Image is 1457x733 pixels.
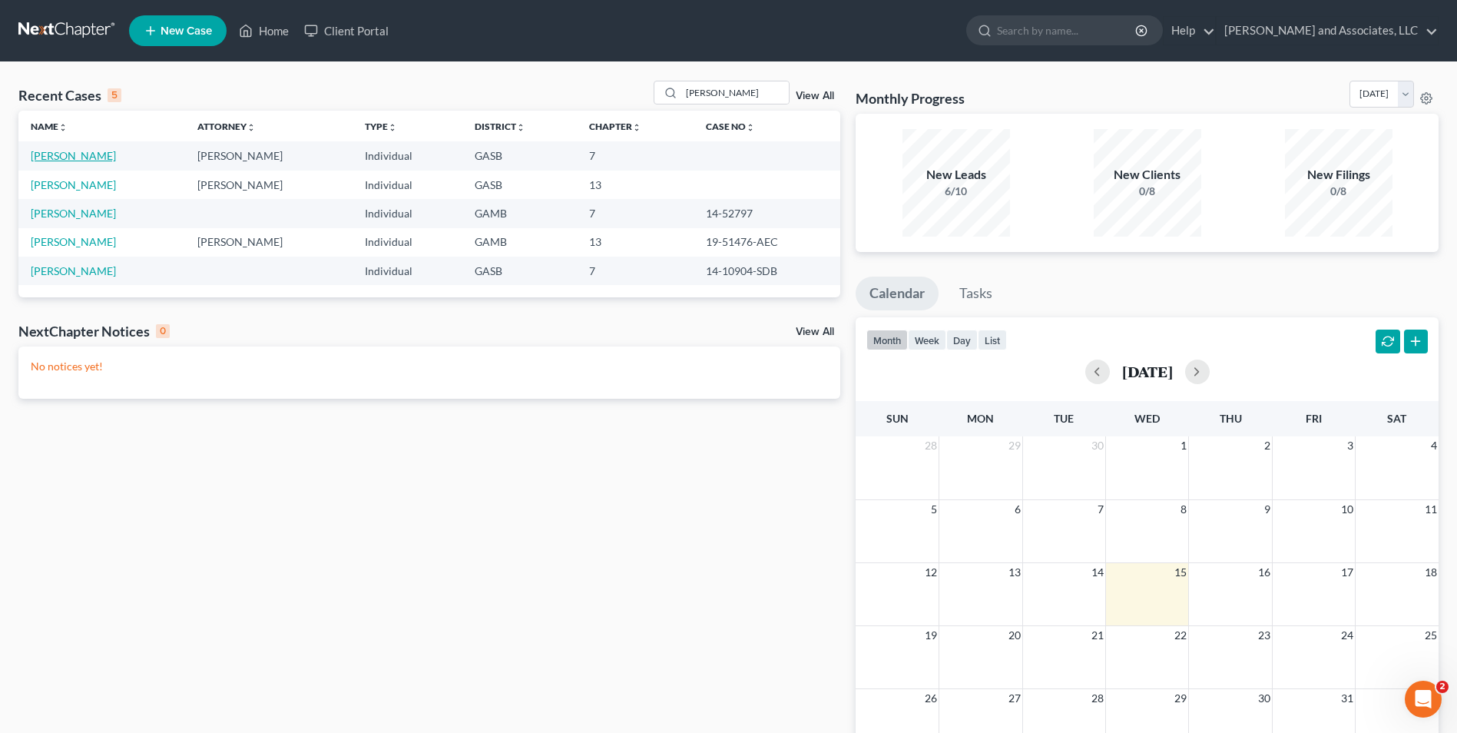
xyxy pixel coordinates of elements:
i: unfold_more [632,123,641,132]
span: 13 [1007,563,1022,582]
a: Nameunfold_more [31,121,68,132]
span: 5 [929,500,939,519]
span: 27 [1007,689,1022,708]
td: 13 [577,228,694,257]
span: Sun [886,412,909,425]
h2: [DATE] [1122,363,1173,380]
td: [PERSON_NAME] [185,141,352,170]
span: 30 [1090,436,1105,455]
td: 19-51476-AEC [694,228,841,257]
span: 3 [1346,436,1355,455]
button: day [946,330,978,350]
td: 7 [577,257,694,285]
a: View All [796,327,834,337]
a: View All [796,91,834,101]
div: 6/10 [902,184,1010,199]
span: 30 [1257,689,1272,708]
span: 23 [1257,626,1272,645]
td: [PERSON_NAME] [185,228,352,257]
a: Calendar [856,277,939,310]
a: [PERSON_NAME] [31,207,116,220]
input: Search by name... [997,16,1137,45]
span: 1 [1179,436,1188,455]
span: 24 [1339,626,1355,645]
td: 7 [577,199,694,227]
div: New Filings [1285,166,1392,184]
div: NextChapter Notices [18,322,170,340]
span: 15 [1173,563,1188,582]
span: 4 [1429,436,1439,455]
td: Individual [353,228,462,257]
td: GAMB [462,199,577,227]
a: [PERSON_NAME] [31,264,116,277]
span: 28 [923,436,939,455]
a: [PERSON_NAME] and Associates, LLC [1217,17,1438,45]
div: New Leads [902,166,1010,184]
a: Chapterunfold_more [589,121,641,132]
td: 13 [577,171,694,199]
a: [PERSON_NAME] [31,235,116,248]
td: Individual [353,257,462,285]
td: Individual [353,141,462,170]
a: Client Portal [296,17,396,45]
span: 9 [1263,500,1272,519]
span: 8 [1179,500,1188,519]
td: GASB [462,257,577,285]
a: [PERSON_NAME] [31,149,116,162]
button: week [908,330,946,350]
span: 17 [1339,563,1355,582]
span: Wed [1134,412,1160,425]
span: 29 [1173,689,1188,708]
iframe: Intercom live chat [1405,681,1442,718]
a: Attorneyunfold_more [197,121,256,132]
td: 14-10904-SDB [694,257,841,285]
a: Case Nounfold_more [706,121,755,132]
div: Recent Cases [18,86,121,104]
td: GASB [462,171,577,199]
td: 7 [577,141,694,170]
span: 6 [1013,500,1022,519]
button: list [978,330,1007,350]
td: GASB [462,141,577,170]
i: unfold_more [746,123,755,132]
div: 5 [108,88,121,102]
span: 2 [1436,681,1449,693]
span: 7 [1096,500,1105,519]
span: Tue [1054,412,1074,425]
span: 16 [1257,563,1272,582]
h3: Monthly Progress [856,89,965,108]
span: 19 [923,626,939,645]
a: Home [231,17,296,45]
input: Search by name... [681,81,789,104]
span: 20 [1007,626,1022,645]
button: month [866,330,908,350]
span: 28 [1090,689,1105,708]
i: unfold_more [247,123,256,132]
span: 14 [1090,563,1105,582]
i: unfold_more [388,123,397,132]
span: 31 [1339,689,1355,708]
div: 0 [156,324,170,338]
span: 11 [1423,500,1439,519]
span: New Case [161,25,212,37]
span: 21 [1090,626,1105,645]
td: Individual [353,199,462,227]
div: New Clients [1094,166,1201,184]
a: [PERSON_NAME] [31,178,116,191]
span: 22 [1173,626,1188,645]
td: GAMB [462,228,577,257]
span: 10 [1339,500,1355,519]
span: 12 [923,563,939,582]
span: 26 [923,689,939,708]
div: 0/8 [1285,184,1392,199]
i: unfold_more [516,123,525,132]
span: 25 [1423,626,1439,645]
span: 29 [1007,436,1022,455]
span: 2 [1263,436,1272,455]
a: Help [1164,17,1215,45]
span: Thu [1220,412,1242,425]
span: Mon [967,412,994,425]
a: Districtunfold_more [475,121,525,132]
span: Fri [1306,412,1322,425]
span: 18 [1423,563,1439,582]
